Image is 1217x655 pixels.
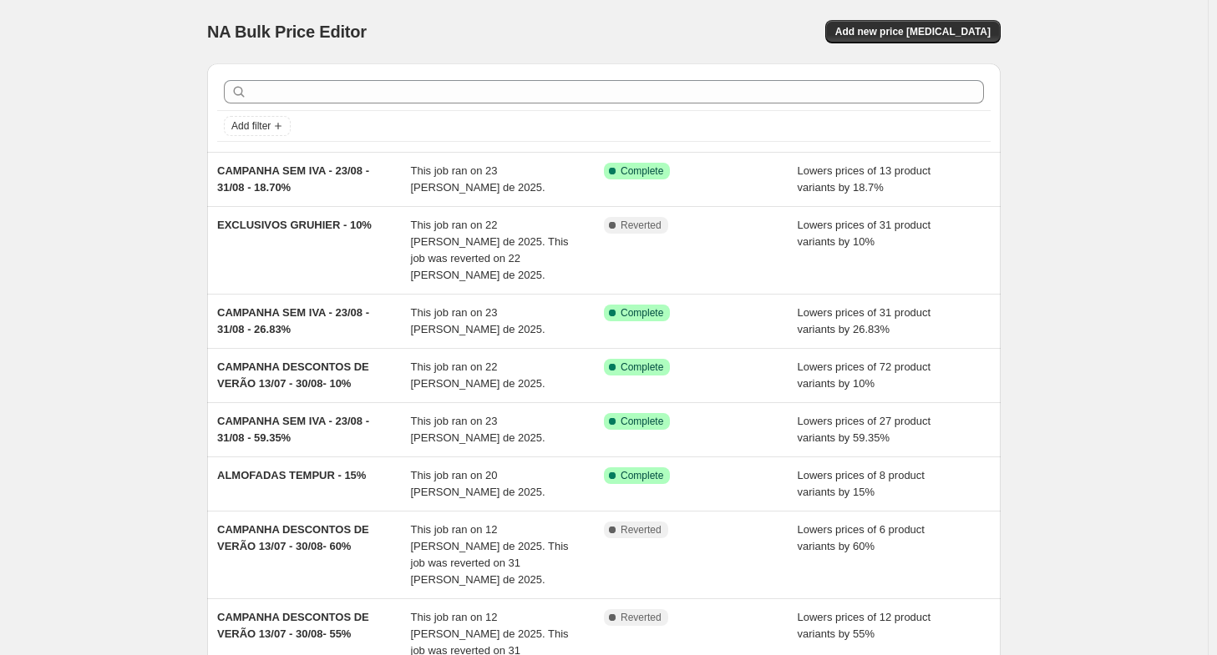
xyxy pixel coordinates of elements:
span: Reverted [621,611,662,624]
span: CAMPANHA DESCONTOS DE VERÃO 13/07 - 30/08- 55% [217,611,369,640]
span: This job ran on 23 [PERSON_NAME] de 2025. [411,164,545,194]
span: Complete [621,469,663,482]
span: This job ran on 23 [PERSON_NAME] de 2025. [411,306,545,335]
span: Complete [621,164,663,178]
span: This job ran on 12 [PERSON_NAME] de 2025. This job was reverted on 31 [PERSON_NAME] de 2025. [411,523,569,586]
span: Lowers prices of 8 product variants by 15% [798,469,925,498]
span: EXCLUSIVOS GRUHIER - 10% [217,219,372,231]
span: CAMPANHA SEM IVA - 23/08 - 31/08 - 18.70% [217,164,369,194]
span: This job ran on 20 [PERSON_NAME] de 2025. [411,469,545,498]
span: Complete [621,306,663,320]
button: Add new price [MEDICAL_DATA] [825,20,1001,43]
span: This job ran on 22 [PERSON_NAME] de 2025. [411,360,545,390]
span: Complete [621,415,663,428]
span: CAMPANHA DESCONTOS DE VERÃO 13/07 - 30/08- 60% [217,523,369,552]
span: Lowers prices of 27 product variants by 59.35% [798,415,931,444]
span: NA Bulk Price Editor [207,23,367,41]
span: CAMPANHA SEM IVA - 23/08 - 31/08 - 26.83% [217,306,369,335]
span: Add filter [231,119,271,133]
span: Reverted [621,219,662,232]
span: Lowers prices of 12 product variants by 55% [798,611,931,640]
button: Add filter [224,116,291,136]
span: CAMPANHA DESCONTOS DE VERÃO 13/07 - 30/08- 10% [217,360,369,390]
span: Lowers prices of 31 product variants by 10% [798,219,931,248]
span: Lowers prices of 13 product variants by 18.7% [798,164,931,194]
span: CAMPANHA SEM IVA - 23/08 - 31/08 - 59.35% [217,415,369,444]
span: Reverted [621,523,662,537]
span: Complete [621,360,663,374]
span: Lowers prices of 72 product variants by 10% [798,360,931,390]
span: Add new price [MEDICAL_DATA] [835,25,991,38]
span: This job ran on 23 [PERSON_NAME] de 2025. [411,415,545,444]
span: This job ran on 22 [PERSON_NAME] de 2025. This job was reverted on 22 [PERSON_NAME] de 2025. [411,219,569,281]
span: ALMOFADAS TEMPUR - 15% [217,469,366,481]
span: Lowers prices of 31 product variants by 26.83% [798,306,931,335]
span: Lowers prices of 6 product variants by 60% [798,523,925,552]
